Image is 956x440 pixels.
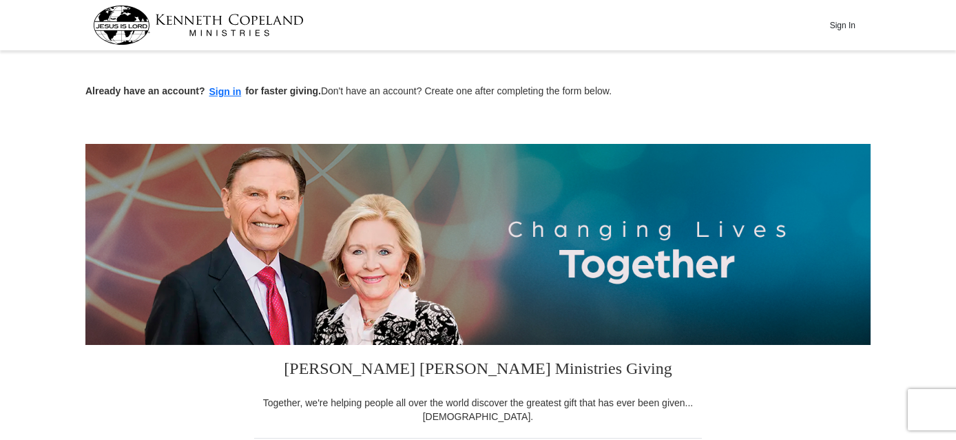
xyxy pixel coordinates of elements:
img: kcm-header-logo.svg [93,6,304,45]
strong: Already have an account? for faster giving. [85,85,321,96]
button: Sign in [205,84,246,100]
div: Together, we're helping people all over the world discover the greatest gift that has ever been g... [254,396,702,423]
h3: [PERSON_NAME] [PERSON_NAME] Ministries Giving [254,345,702,396]
button: Sign In [822,14,863,36]
p: Don't have an account? Create one after completing the form below. [85,84,871,100]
